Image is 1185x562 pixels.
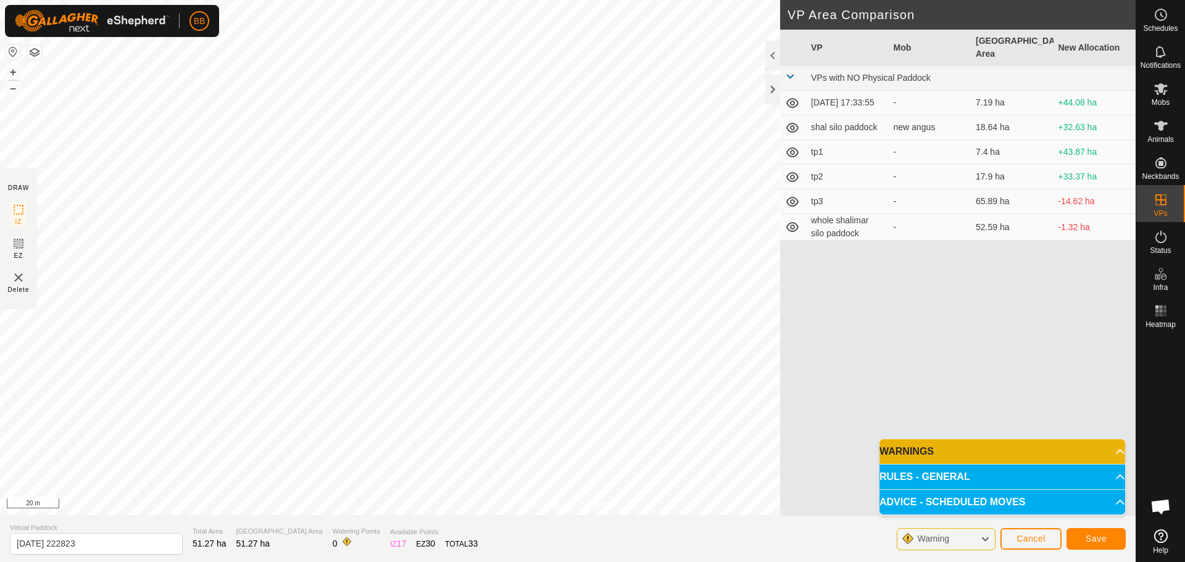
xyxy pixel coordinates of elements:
span: Delete [8,285,30,294]
td: tp2 [806,165,889,189]
span: 30 [426,539,436,548]
th: VP [806,30,889,66]
button: – [6,81,20,96]
span: Neckbands [1142,173,1179,180]
span: Total Area [193,526,227,537]
span: [GEOGRAPHIC_DATA] Area [236,526,323,537]
span: 0 [333,539,338,548]
div: IZ [390,537,406,550]
div: EZ [416,537,435,550]
div: TOTAL [445,537,478,550]
span: EZ [14,251,23,260]
div: DRAW [8,183,29,192]
p-accordion-header: WARNINGS [879,439,1125,464]
td: +43.87 ha [1054,140,1136,165]
span: 33 [468,539,478,548]
img: Gallagher Logo [15,10,169,32]
span: 17 [397,539,407,548]
span: Schedules [1143,25,1178,32]
td: +44.08 ha [1054,91,1136,115]
div: Open chat [1142,488,1179,525]
h2: VP Area Comparison [788,7,1136,22]
td: tp3 [806,189,889,214]
span: Mobs [1152,99,1170,106]
span: Status [1150,247,1171,254]
td: +33.37 ha [1054,165,1136,189]
span: Notifications [1141,62,1181,69]
a: Help [1136,524,1185,559]
span: 51.27 ha [193,539,227,548]
span: Heatmap [1145,321,1176,328]
button: + [6,65,20,80]
td: 17.9 ha [971,165,1054,189]
div: - [894,96,967,109]
span: BB [194,15,206,28]
td: 18.64 ha [971,115,1054,140]
span: VPs [1154,210,1167,217]
span: RULES - GENERAL [879,472,970,482]
a: Privacy Policy [519,499,565,510]
span: Warning [917,534,949,543]
td: 7.4 ha [971,140,1054,165]
button: Cancel [1000,528,1062,550]
td: whole shalimar silo paddock [806,214,889,241]
span: ADVICE - SCHEDULED MOVES [879,497,1025,507]
div: - [894,221,967,234]
span: Save [1086,534,1107,543]
div: - [894,170,967,183]
span: IZ [15,217,22,226]
td: 65.89 ha [971,189,1054,214]
span: VPs with NO Physical Paddock [811,73,931,83]
div: - [894,195,967,208]
span: Animals [1147,136,1174,143]
td: -14.62 ha [1054,189,1136,214]
td: 52.59 ha [971,214,1054,241]
button: Reset Map [6,44,20,59]
td: 7.19 ha [971,91,1054,115]
div: new angus [894,121,967,134]
button: Save [1066,528,1126,550]
img: VP [11,270,26,285]
span: WARNINGS [879,447,934,457]
td: tp1 [806,140,889,165]
span: Virtual Paddock [10,523,183,533]
th: [GEOGRAPHIC_DATA] Area [971,30,1054,66]
span: 51.27 ha [236,539,270,548]
span: Cancel [1017,534,1046,543]
div: - [894,146,967,159]
th: Mob [889,30,971,66]
th: New Allocation [1054,30,1136,66]
td: +32.63 ha [1054,115,1136,140]
span: Watering Points [333,526,380,537]
td: shal silo paddock [806,115,889,140]
button: Map Layers [27,45,42,60]
p-accordion-header: ADVICE - SCHEDULED MOVES [879,490,1125,514]
td: [DATE] 17:33:55 [806,91,889,115]
td: -1.32 ha [1054,214,1136,241]
span: Help [1153,547,1168,554]
span: Infra [1153,284,1168,291]
p-accordion-header: RULES - GENERAL [879,465,1125,489]
a: Contact Us [580,499,617,510]
span: Available Points [390,527,478,537]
